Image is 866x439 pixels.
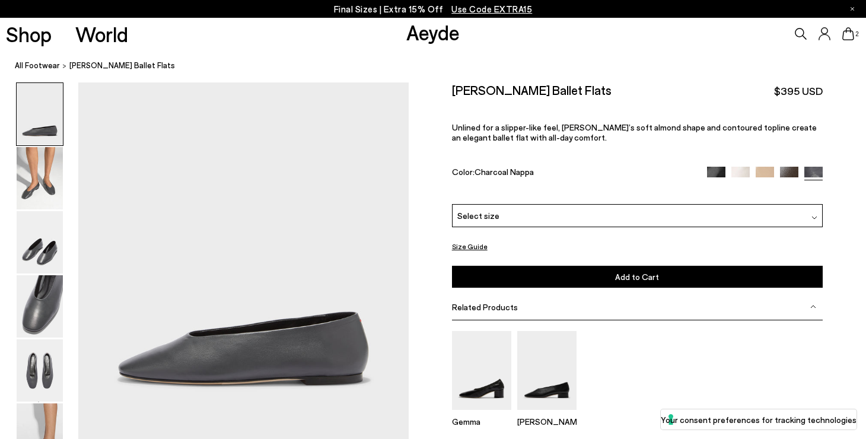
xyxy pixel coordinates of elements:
[661,409,857,430] button: Your consent preferences for tracking technologies
[69,59,175,72] span: [PERSON_NAME] Ballet Flats
[17,83,63,145] img: Kirsten Ballet Flats - Image 1
[517,331,577,410] img: Delia Low-Heeled Ballet Pumps
[17,339,63,402] img: Kirsten Ballet Flats - Image 5
[615,272,659,282] span: Add to Cart
[517,402,577,427] a: Delia Low-Heeled Ballet Pumps [PERSON_NAME]
[17,211,63,273] img: Kirsten Ballet Flats - Image 3
[334,2,533,17] p: Final Sizes | Extra 15% Off
[517,416,577,427] p: [PERSON_NAME]
[842,27,854,40] a: 2
[15,50,866,82] nav: breadcrumb
[452,402,511,427] a: Gemma Block Heel Pumps Gemma
[452,331,511,410] img: Gemma Block Heel Pumps
[854,31,860,37] span: 2
[15,59,60,72] a: All Footwear
[457,209,499,222] span: Select size
[452,239,488,254] button: Size Guide
[17,147,63,209] img: Kirsten Ballet Flats - Image 2
[452,122,817,142] span: Unlined for a slipper-like feel, [PERSON_NAME]’s soft almond shape and contoured topline create a...
[452,167,695,180] div: Color:
[452,302,518,312] span: Related Products
[810,304,816,310] img: svg%3E
[6,24,52,44] a: Shop
[451,4,532,14] span: Navigate to /collections/ss25-final-sizes
[811,215,817,221] img: svg%3E
[452,82,612,97] h2: [PERSON_NAME] Ballet Flats
[452,266,823,288] button: Add to Cart
[406,20,460,44] a: Aeyde
[661,413,857,426] label: Your consent preferences for tracking technologies
[774,84,823,98] span: $395 USD
[475,167,534,177] span: Charcoal Nappa
[75,24,128,44] a: World
[452,416,511,427] p: Gemma
[17,275,63,338] img: Kirsten Ballet Flats - Image 4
